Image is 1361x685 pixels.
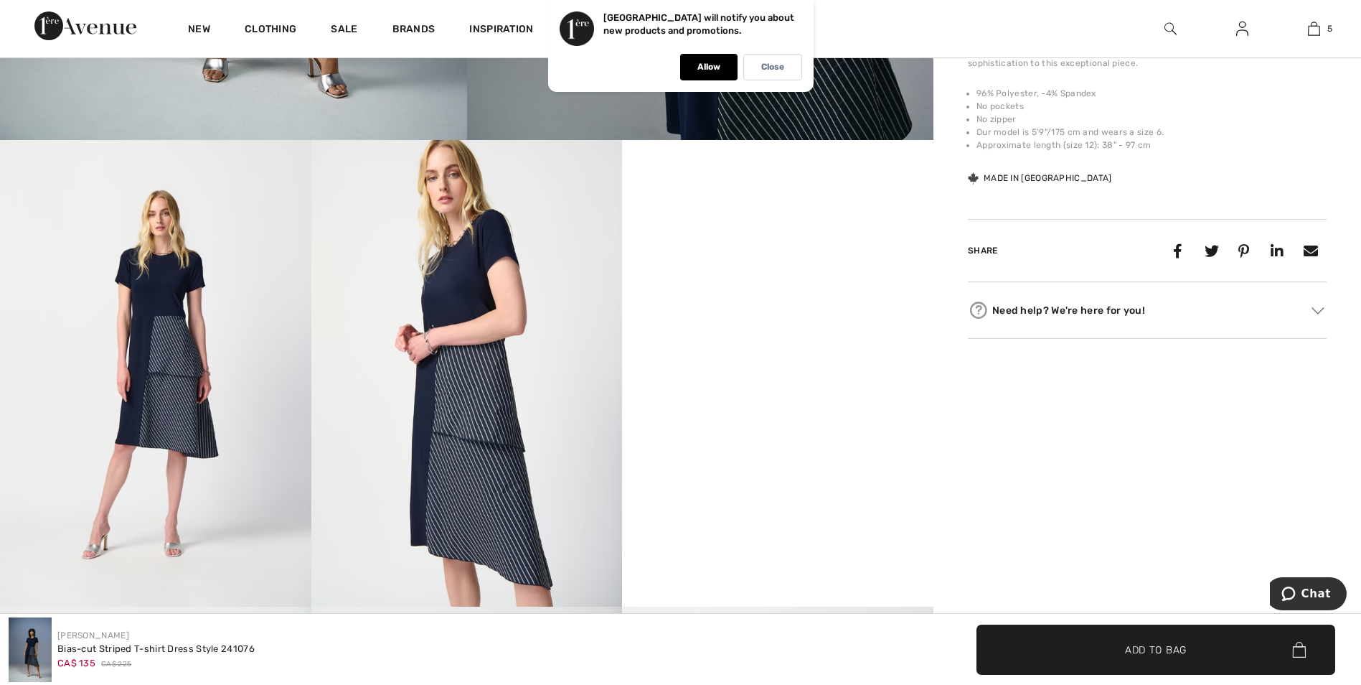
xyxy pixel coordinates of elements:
p: Allow [697,62,720,73]
a: [PERSON_NAME] [57,630,129,640]
button: Add to Bag [976,625,1335,675]
a: Sign In [1225,20,1260,38]
div: Bias-cut Striped T-shirt Dress Style 241076 [57,642,255,656]
img: My Info [1236,20,1248,37]
li: Our model is 5'9"/175 cm and wears a size 6. [976,126,1327,139]
img: My Bag [1308,20,1320,37]
p: [GEOGRAPHIC_DATA] will notify you about new products and promotions. [603,12,794,36]
a: 5 [1278,20,1349,37]
a: Clothing [245,23,296,38]
a: New [188,23,210,38]
li: No pockets [976,100,1327,113]
img: 1ère Avenue [34,11,136,40]
div: Need help? We're here for you! [968,299,1327,321]
div: Made in [GEOGRAPHIC_DATA] [968,172,1112,185]
li: 96% Polyester, -4% Spandex [976,87,1327,100]
li: No zipper [976,113,1327,126]
span: Inspiration [469,23,533,38]
iframe: Opens a widget where you can chat to one of our agents [1270,577,1347,613]
span: Share [968,246,998,256]
p: Close [761,62,784,73]
img: Bias-Cut Striped T-Shirt Dress Style 241076. 4 [311,140,623,607]
img: Arrow2.svg [1311,307,1324,314]
span: CA$ 225 [101,659,131,670]
li: Approximate length (size 12): 38" - 97 cm [976,139,1327,152]
a: Sale [331,23,357,38]
span: CA$ 135 [57,658,95,668]
span: Add to Bag [1125,642,1187,657]
img: Bias-Cut Striped T-Shirt Dress Style 241076 [9,618,52,682]
video: Your browser does not support the video tag. [622,140,933,296]
a: Brands [392,23,435,38]
img: Bag.svg [1292,642,1306,658]
span: 5 [1327,22,1332,35]
img: search the website [1164,20,1177,37]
